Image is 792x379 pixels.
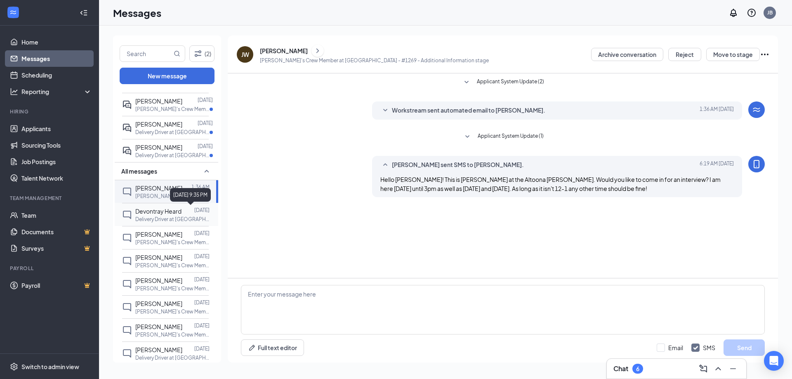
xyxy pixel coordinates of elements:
[122,302,132,312] svg: ChatInactive
[248,344,256,352] svg: Pen
[122,123,132,133] svg: ActiveDoubleChat
[21,240,92,257] a: SurveysCrown
[135,207,181,215] span: Devontray Heard
[194,253,210,260] p: [DATE]
[478,132,544,142] span: Applicant System Update (1)
[193,49,203,59] svg: Filter
[241,339,304,356] button: Full text editorPen
[698,364,708,374] svg: ComposeMessage
[767,9,773,16] div: JB
[706,48,760,61] button: Move to stage
[198,97,213,104] p: [DATE]
[135,239,210,246] p: [PERSON_NAME]'s Crew Member at [GEOGRAPHIC_DATA] - #1269
[135,152,210,159] p: Delivery Driver at [GEOGRAPHIC_DATA] - #1269
[170,188,211,202] div: [DATE] 9:35 PM
[311,45,324,57] button: ChevronRight
[313,46,322,56] svg: ChevronRight
[260,47,308,55] div: [PERSON_NAME]
[21,224,92,240] a: DocumentsCrown
[135,323,182,330] span: [PERSON_NAME]
[122,256,132,266] svg: ChatInactive
[747,8,757,18] svg: QuestionInfo
[21,120,92,137] a: Applicants
[135,216,210,223] p: Delivery Driver at [GEOGRAPHIC_DATA] - #1269
[726,362,740,375] button: Minimize
[241,50,249,59] div: JW
[135,300,182,307] span: [PERSON_NAME]
[10,265,90,272] div: Payroll
[174,50,180,57] svg: MagnifyingGlass
[392,160,524,170] span: [PERSON_NAME] sent SMS to [PERSON_NAME].
[194,230,210,237] p: [DATE]
[21,277,92,294] a: PayrollCrown
[21,87,92,96] div: Reporting
[135,193,210,200] p: [PERSON_NAME]'s Crew Member at [GEOGRAPHIC_DATA] - #1269
[260,57,489,64] p: [PERSON_NAME]'s Crew Member at [GEOGRAPHIC_DATA] - #1269 - Additional Information stage
[122,325,132,335] svg: ChatInactive
[198,143,213,150] p: [DATE]
[380,106,390,115] svg: SmallChevronDown
[392,106,545,115] span: Workstream sent automated email to [PERSON_NAME].
[591,48,663,61] button: Archive conversation
[80,9,88,17] svg: Collapse
[10,87,18,96] svg: Analysis
[122,210,132,220] svg: ChatInactive
[21,363,79,371] div: Switch to admin view
[10,363,18,371] svg: Settings
[380,176,721,192] span: Hello [PERSON_NAME]! This is [PERSON_NAME] at the Altoona [PERSON_NAME]. Would you like to come i...
[21,170,92,186] a: Talent Network
[764,351,784,371] div: Open Intercom Messenger
[135,97,182,105] span: [PERSON_NAME]
[122,146,132,156] svg: ActiveDoubleChat
[135,354,210,361] p: Delivery Driver at [GEOGRAPHIC_DATA] - #1269
[194,207,210,214] p: [DATE]
[477,78,544,87] span: Applicant System Update (2)
[191,184,210,191] p: 1:36 AM
[122,233,132,243] svg: ChatInactive
[135,129,210,136] p: Delivery Driver at [GEOGRAPHIC_DATA] - #1269
[202,166,212,176] svg: SmallChevronUp
[135,106,210,113] p: [PERSON_NAME]'s Crew Member at [GEOGRAPHIC_DATA] - #1269
[120,46,172,61] input: Search
[700,160,734,170] span: [DATE] 6:19 AM
[122,187,132,197] svg: ChatInactive
[135,308,210,315] p: [PERSON_NAME]'s Crew Member at [GEOGRAPHIC_DATA] - #1269
[121,167,157,175] span: All messages
[135,262,210,269] p: [PERSON_NAME]'s Crew Member at [GEOGRAPHIC_DATA] - #1269
[9,8,17,16] svg: WorkstreamLogo
[135,331,210,338] p: [PERSON_NAME]'s Crew Member at [GEOGRAPHIC_DATA] - #1269
[135,120,182,128] span: [PERSON_NAME]
[194,322,210,329] p: [DATE]
[135,285,210,292] p: [PERSON_NAME]'s Crew Member at [GEOGRAPHIC_DATA] - #1269
[122,348,132,358] svg: ChatInactive
[760,49,770,59] svg: Ellipses
[462,132,472,142] svg: SmallChevronDown
[194,345,210,352] p: [DATE]
[752,159,761,169] svg: MobileSms
[713,364,723,374] svg: ChevronUp
[21,50,92,67] a: Messages
[613,364,628,373] h3: Chat
[135,254,182,261] span: [PERSON_NAME]
[21,207,92,224] a: Team
[728,364,738,374] svg: Minimize
[21,153,92,170] a: Job Postings
[194,276,210,283] p: [DATE]
[697,362,710,375] button: ComposeMessage
[135,277,182,284] span: [PERSON_NAME]
[135,144,182,151] span: [PERSON_NAME]
[120,68,214,84] button: New message
[21,34,92,50] a: Home
[10,108,90,115] div: Hiring
[135,231,182,238] span: [PERSON_NAME]
[122,279,132,289] svg: ChatInactive
[21,137,92,153] a: Sourcing Tools
[668,48,701,61] button: Reject
[752,105,761,115] svg: WorkstreamLogo
[113,6,161,20] h1: Messages
[194,299,210,306] p: [DATE]
[198,120,213,127] p: [DATE]
[189,45,214,62] button: Filter (2)
[462,78,471,87] svg: SmallChevronDown
[10,195,90,202] div: Team Management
